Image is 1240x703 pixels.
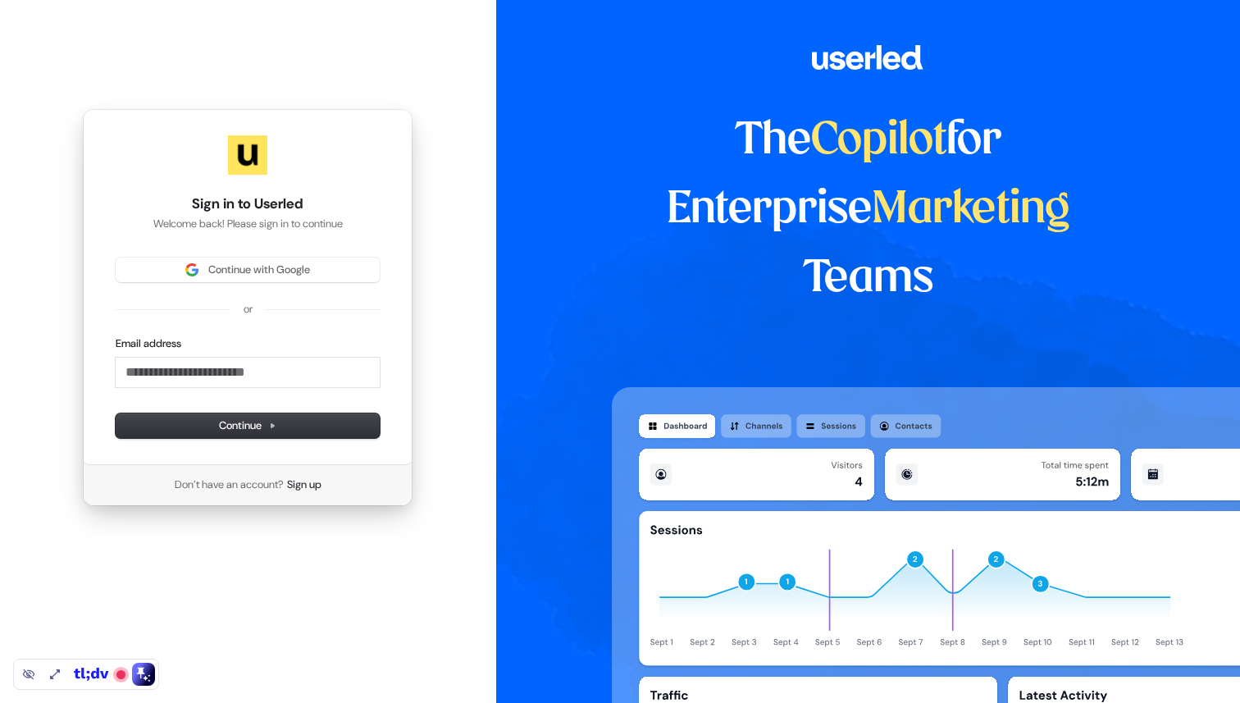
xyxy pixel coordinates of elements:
h1: Sign in to Userled [116,194,380,214]
button: Continue [116,413,380,438]
img: Sign in with Google [185,263,198,276]
p: Welcome back! Please sign in to continue [116,217,380,231]
a: Sign up [287,477,321,492]
button: Sign in with GoogleContinue with Google [116,258,380,282]
span: Continue [219,418,276,433]
img: Userled [228,135,267,175]
span: Copilot [811,120,946,162]
label: Email address [116,336,181,351]
span: Continue with Google [208,262,310,277]
h1: The for Enterprise Teams [612,107,1124,313]
span: Don’t have an account? [175,477,284,492]
span: Marketing [872,189,1070,231]
p: or [244,302,253,317]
